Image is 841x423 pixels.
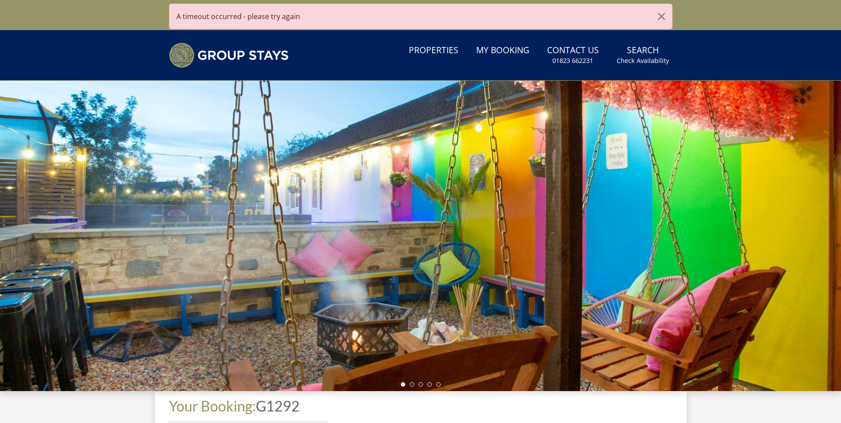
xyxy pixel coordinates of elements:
a: Contact Us01823 662231 [544,41,602,70]
small: Check Availability [617,56,669,65]
img: Group Stays [169,43,289,68]
a: Your Booking: [169,397,256,415]
a: My Booking [473,41,533,61]
small: 01823 662231 [552,56,593,65]
div: A timeout occurred - please try again [169,4,673,29]
a: SearchCheck Availability [613,41,673,70]
a: Properties [405,41,462,61]
h1: G1292 [169,398,673,414]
